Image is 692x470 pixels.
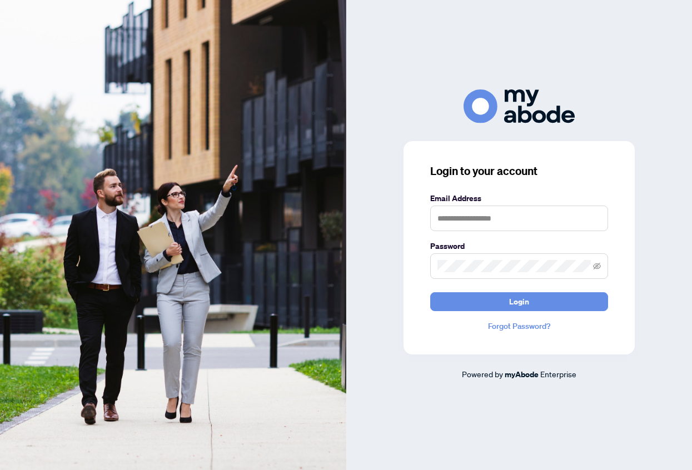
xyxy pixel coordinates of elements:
[464,89,575,123] img: ma-logo
[430,192,608,204] label: Email Address
[593,262,601,270] span: eye-invisible
[430,320,608,332] a: Forgot Password?
[430,163,608,179] h3: Login to your account
[430,292,608,311] button: Login
[462,369,503,379] span: Powered by
[540,369,576,379] span: Enterprise
[505,368,539,381] a: myAbode
[430,240,608,252] label: Password
[509,293,529,311] span: Login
